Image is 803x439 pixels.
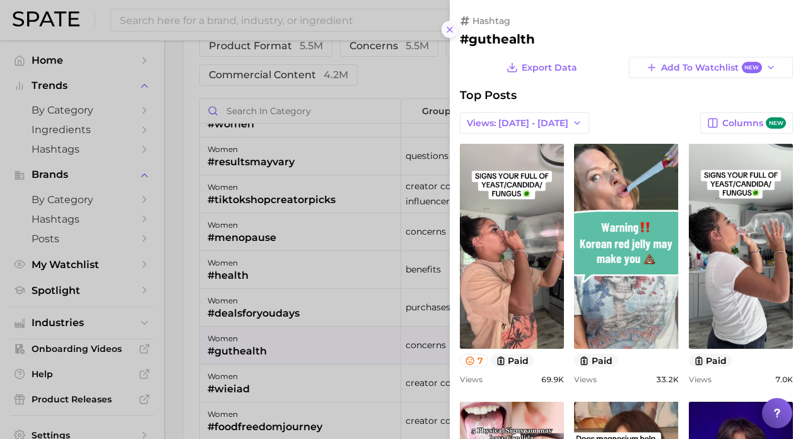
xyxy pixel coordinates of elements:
[689,354,732,367] button: paid
[766,117,786,129] span: new
[661,62,761,74] span: Add to Watchlist
[775,375,793,384] span: 7.0k
[460,375,483,384] span: Views
[574,375,597,384] span: Views
[656,375,679,384] span: 33.2k
[460,112,589,134] button: Views: [DATE] - [DATE]
[722,117,786,129] span: Columns
[574,354,618,367] button: paid
[467,118,568,129] span: Views: [DATE] - [DATE]
[491,354,534,367] button: paid
[522,62,577,73] span: Export Data
[689,375,712,384] span: Views
[700,112,793,134] button: Columnsnew
[460,354,488,367] button: 7
[460,88,517,102] span: Top Posts
[629,57,793,78] button: Add to WatchlistNew
[541,375,564,384] span: 69.9k
[742,62,762,74] span: New
[460,32,793,47] h2: #guthealth
[472,15,510,26] span: hashtag
[503,57,580,78] button: Export Data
